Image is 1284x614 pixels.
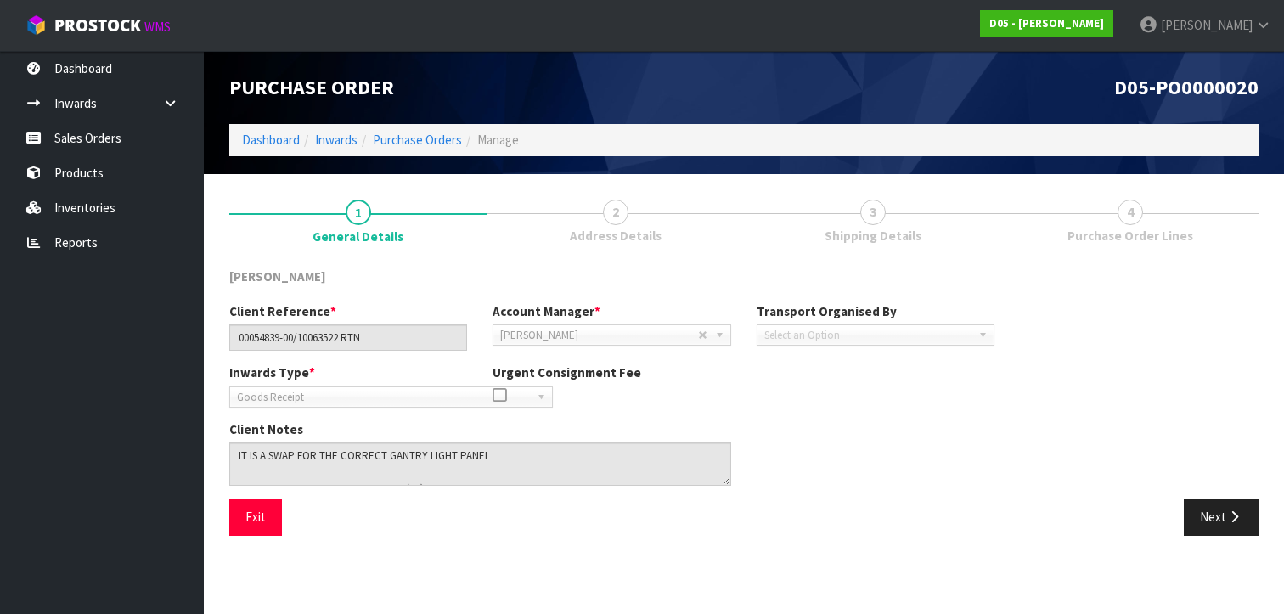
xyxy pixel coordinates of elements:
[1161,17,1253,33] span: [PERSON_NAME]
[229,75,394,100] span: Purchase Order
[860,200,886,225] span: 3
[825,227,921,245] span: Shipping Details
[237,387,530,408] span: Goods Receipt
[229,268,326,284] span: [PERSON_NAME]
[989,16,1104,31] strong: D05 - [PERSON_NAME]
[493,302,600,320] label: Account Manager
[229,255,1259,549] span: General Details
[229,499,282,535] button: Exit
[229,302,336,320] label: Client Reference
[373,132,462,148] a: Purchase Orders
[242,132,300,148] a: Dashboard
[229,363,315,381] label: Inwards Type
[346,200,371,225] span: 1
[315,132,358,148] a: Inwards
[144,19,171,35] small: WMS
[229,324,467,351] input: Client Reference
[54,14,141,37] span: ProStock
[757,302,897,320] label: Transport Organised By
[570,227,662,245] span: Address Details
[1184,499,1259,535] button: Next
[313,228,403,245] span: General Details
[229,420,303,438] label: Client Notes
[493,363,641,381] label: Urgent Consignment Fee
[603,200,628,225] span: 2
[500,325,697,346] span: [PERSON_NAME]
[25,14,47,36] img: cube-alt.png
[764,325,971,346] span: Select an Option
[1118,200,1143,225] span: 4
[477,132,519,148] span: Manage
[1067,227,1193,245] span: Purchase Order Lines
[1114,75,1259,100] span: D05-PO0000020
